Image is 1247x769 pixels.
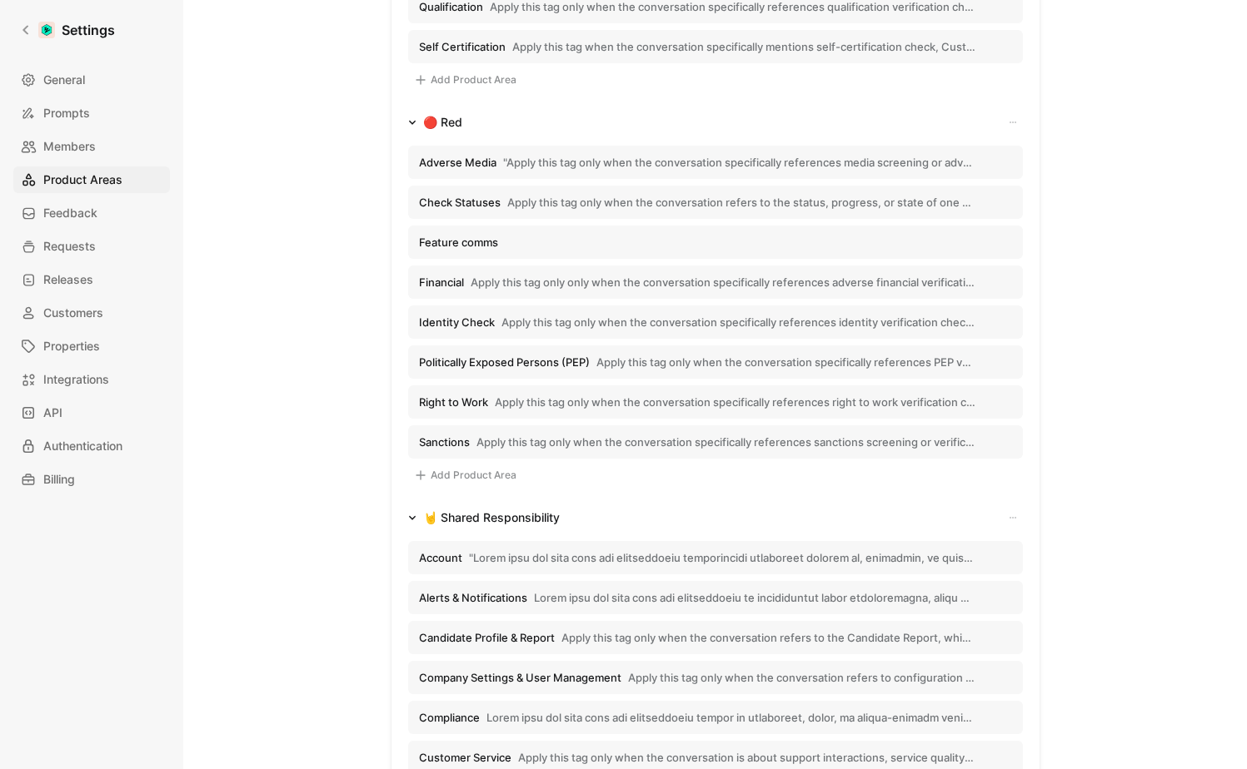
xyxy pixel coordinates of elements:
a: Members [13,133,170,160]
span: Self Certification [419,39,506,54]
a: Releases [13,266,170,293]
a: Prompts [13,100,170,127]
button: Right to WorkApply this tag only when the conversation specifically references right to work veri... [408,385,1023,419]
span: Properties [43,336,100,356]
a: Requests [13,233,170,260]
span: Billing [43,469,75,489]
button: Alerts & NotificationsLorem ipsu dol sita cons adi elitseddoeiu te incididuntut labor etdoloremag... [408,581,1023,614]
span: Lorem ipsu dol sita cons adi elitseddoeiu te incididuntut labor etdoloremagna, aliqu enimadminimv... [534,590,975,605]
span: Financial [419,275,464,290]
span: "Lorem ipsu dol sita cons adi elitseddoeiu temporincidi utlaboreet dolorem al, enimadmin, ve quis... [469,550,975,565]
a: Feedback [13,200,170,226]
span: Apply this tag only when the conversation refers to the Candidate Report, which displays the full... [561,630,975,645]
span: Lorem ipsu dol sita cons adi elitseddoeiu tempor in utlaboreet, dolor, ma aliqua-enimadm veniamq ... [486,710,975,725]
button: 🔴 Red [402,112,469,132]
a: API [13,399,170,426]
button: Self CertificationApply this tag when the conversation specifically mentions self-certification c... [408,30,1023,63]
span: Integrations [43,370,109,389]
a: Settings [13,13,122,47]
button: ComplianceLorem ipsu dol sita cons adi elitseddoeiu tempor in utlaboreet, dolor, ma aliqua-enimad... [408,701,1023,734]
a: Customers [13,300,170,326]
span: Authentication [43,436,122,456]
span: Customers [43,303,103,323]
span: "Apply this tag only when the conversation specifically references media screening or adverse med... [503,155,975,170]
button: SanctionsApply this tag only when the conversation specifically references sanctions screening or... [408,425,1023,459]
span: Alerts & Notifications [419,590,527,605]
a: General [13,67,170,93]
span: API [43,403,62,423]
span: Releases [43,270,93,290]
span: Politically Exposed Persons (PEP) [419,355,590,370]
button: Check StatusesApply this tag only when the conversation refers to the status, progress, or state ... [408,186,1023,219]
span: Company Settings & User Management [419,670,621,685]
button: Add Product Area [408,70,522,90]
a: Product Areas [13,166,170,193]
span: Apply this tag only when the conversation specifically references identity verification check. Ke... [501,315,975,330]
span: Compliance [419,710,480,725]
span: Right to Work [419,394,488,409]
button: Candidate Profile & ReportApply this tag only when the conversation refers to the Candidate Repor... [408,621,1023,654]
span: Candidate Profile & Report [419,630,555,645]
span: Feedback [43,203,97,223]
span: Apply this tag only when the conversation is about support interactions, service quality, or the ... [518,750,975,765]
span: Apply this tag only when the conversation specifically references PEP verification check. Keyword... [596,355,975,370]
h1: Settings [62,20,115,40]
button: Feature comms [408,226,1023,259]
span: Members [43,136,96,156]
div: 🔴 Red [423,112,462,132]
div: 🤘 Shared Responsibility [423,508,560,528]
button: Adverse Media"Apply this tag only when the conversation specifically references media screening o... [408,146,1023,179]
span: Sanctions [419,434,470,449]
span: Check Statuses [419,195,501,210]
button: 🤘 Shared Responsibility [402,508,566,528]
a: Integrations [13,366,170,393]
span: Identity Check [419,315,495,330]
span: Customer Service [419,750,511,765]
span: Apply this tag when the conversation specifically mentions self-certification check, Custom uploa... [512,39,975,54]
span: Apply this tag only only when the conversation specifically references adverse financial verifica... [471,275,975,290]
a: Authentication [13,433,170,459]
button: Company Settings & User ManagementApply this tag only when the conversation refers to configurati... [408,661,1023,694]
a: Billing [13,466,170,493]
button: Politically Exposed Persons (PEP)Apply this tag only when the conversation specifically reference... [408,345,1023,379]
span: Prompts [43,103,90,123]
span: General [43,70,85,90]
button: Add Product Area [408,465,522,485]
button: Account"Lorem ipsu dol sita cons adi elitseddoeiu temporincidi utlaboreet dolorem al, enimadmin, ... [408,541,1023,574]
span: Apply this tag only when the conversation refers to the status, progress, or state of one or more... [507,195,975,210]
span: Feature comms [419,235,498,250]
button: FinancialApply this tag only only when the conversation specifically references adverse financial... [408,265,1023,299]
span: Account [419,550,462,565]
span: Product Areas [43,170,122,190]
button: Identity CheckApply this tag only when the conversation specifically references identity verifica... [408,305,1023,339]
span: Requests [43,236,96,256]
span: Adverse Media [419,155,496,170]
span: Apply this tag only when the conversation specifically references right to work verification chec... [495,394,975,409]
span: Apply this tag only when the conversation refers to configuration and access management features ... [628,670,975,685]
a: Properties [13,333,170,360]
span: Apply this tag only when the conversation specifically references sanctions screening or verifica... [476,434,975,449]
